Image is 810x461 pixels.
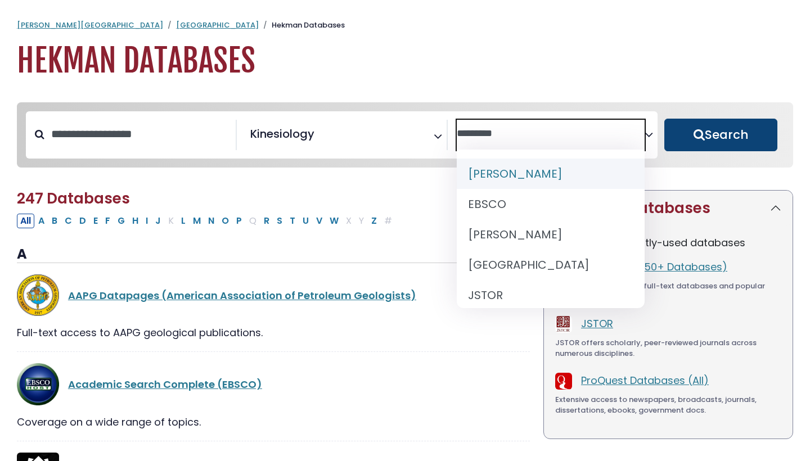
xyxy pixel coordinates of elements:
[17,42,793,80] h1: Hekman Databases
[102,214,114,228] button: Filter Results F
[581,373,709,387] a: ProQuest Databases (All)
[555,281,781,302] div: Powerful platform with full-text databases and popular information.
[317,132,325,143] textarea: Search
[76,214,89,228] button: Filter Results D
[368,214,380,228] button: Filter Results Z
[17,20,163,30] a: [PERSON_NAME][GEOGRAPHIC_DATA]
[35,214,48,228] button: Filter Results A
[142,214,151,228] button: Filter Results I
[114,214,128,228] button: Filter Results G
[17,213,397,227] div: Alpha-list to filter by first letter of database name
[664,119,777,151] button: Submit for Search Results
[581,260,727,274] a: EBSCOhost (50+ Databases)
[48,214,61,228] button: Filter Results B
[152,214,164,228] button: Filter Results J
[457,189,645,219] li: EBSCO
[17,414,530,430] div: Coverage on a wide range of topics.
[457,128,645,140] textarea: Search
[129,214,142,228] button: Filter Results H
[68,377,262,391] a: Academic Search Complete (EBSCO)
[457,250,645,280] li: [GEOGRAPHIC_DATA]
[259,20,345,31] li: Hekman Databases
[555,337,781,359] div: JSTOR offers scholarly, peer-reviewed journals across numerous disciplines.
[299,214,312,228] button: Filter Results U
[17,325,530,340] div: Full-text access to AAPG geological publications.
[457,219,645,250] li: [PERSON_NAME]
[544,191,793,226] button: Featured Databases
[233,214,245,228] button: Filter Results P
[90,214,101,228] button: Filter Results E
[555,394,781,416] div: Extensive access to newspapers, broadcasts, journals, dissertations, ebooks, government docs.
[17,246,530,263] h3: A
[190,214,204,228] button: Filter Results M
[17,102,793,168] nav: Search filters
[581,317,613,331] a: JSTOR
[68,288,416,302] a: AAPG Datapages (American Association of Petroleum Geologists)
[17,20,793,31] nav: breadcrumb
[326,214,342,228] button: Filter Results W
[555,235,781,250] p: The most frequently-used databases
[260,214,273,228] button: Filter Results R
[246,125,314,142] li: Kinesiology
[178,214,189,228] button: Filter Results L
[457,159,645,189] li: [PERSON_NAME]
[313,214,326,228] button: Filter Results V
[17,214,34,228] button: All
[250,125,314,142] span: Kinesiology
[286,214,299,228] button: Filter Results T
[205,214,218,228] button: Filter Results N
[44,125,236,143] input: Search database by title or keyword
[17,188,130,209] span: 247 Databases
[61,214,75,228] button: Filter Results C
[273,214,286,228] button: Filter Results S
[176,20,259,30] a: [GEOGRAPHIC_DATA]
[457,280,645,310] li: JSTOR
[218,214,232,228] button: Filter Results O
